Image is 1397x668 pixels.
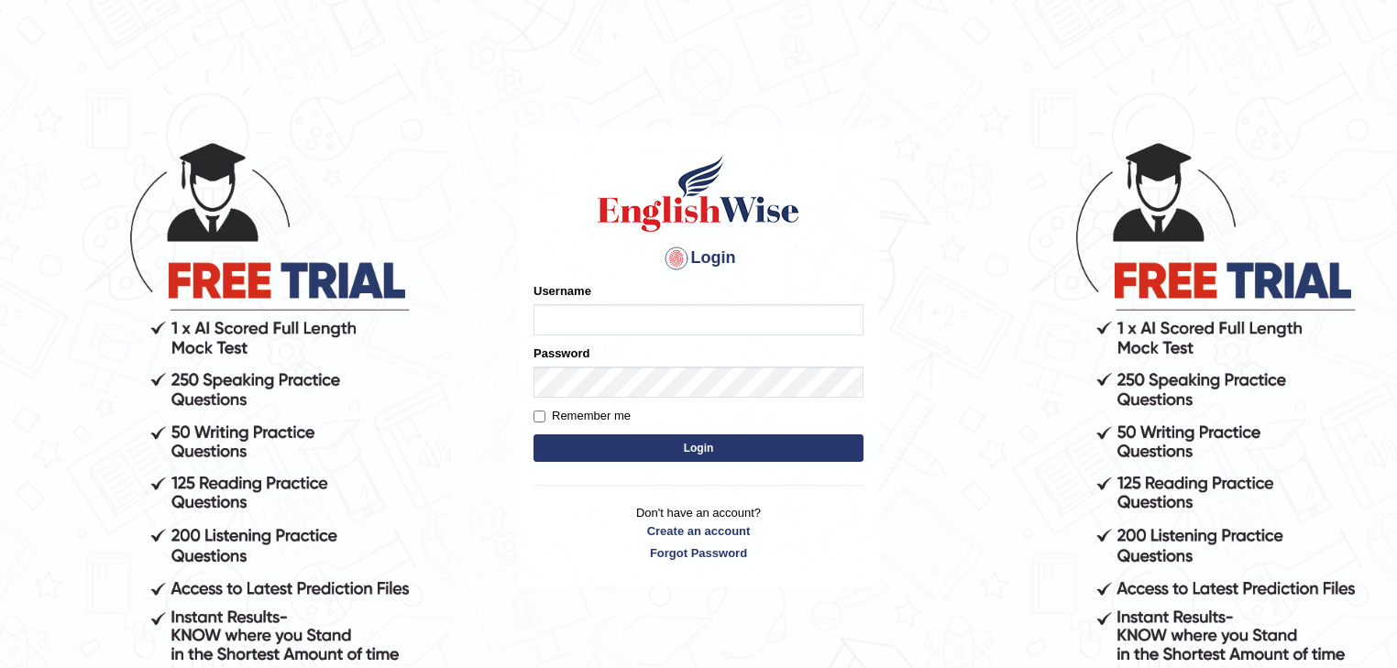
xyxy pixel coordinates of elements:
a: Create an account [533,522,863,540]
button: Login [533,434,863,462]
a: Forgot Password [533,544,863,562]
label: Password [533,345,589,362]
p: Don't have an account? [533,504,863,561]
img: Logo of English Wise sign in for intelligent practice with AI [594,152,803,235]
label: Username [533,282,591,300]
h4: Login [533,244,863,273]
label: Remember me [533,407,631,425]
input: Remember me [533,411,545,422]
